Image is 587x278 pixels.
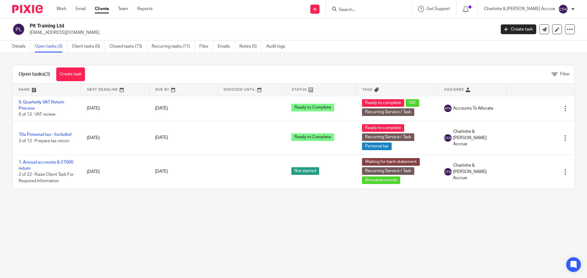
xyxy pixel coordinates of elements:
a: 1. Annual accounts & CT600 return [19,160,73,171]
span: Recurring Service / Task [362,133,414,141]
span: Not started [291,167,319,175]
img: svg%3E [444,105,452,112]
span: Ready to Complete [291,133,334,141]
span: [DATE] [155,170,168,174]
span: Recurring Service / Task [362,167,414,175]
img: svg%3E [558,4,568,14]
img: Pixie [12,5,43,13]
a: Create task [56,67,85,81]
span: Charlotte & [PERSON_NAME] Accrue [453,162,500,181]
a: Reports [137,6,153,12]
a: Client tasks (0) [72,41,105,52]
span: Get Support [426,7,450,11]
span: Annual accounts [362,176,400,184]
a: Recurring tasks (11) [152,41,195,52]
a: Open tasks (3) [35,41,67,52]
a: Closed tasks (73) [109,41,147,52]
a: Audit logs [266,41,290,52]
p: Charlotte & [PERSON_NAME] Accrue [484,6,555,12]
h1: Open tasks [19,71,50,78]
span: Tags [362,88,373,91]
span: Accounts To Allocate [453,105,493,111]
span: [DATE] [155,136,168,140]
span: Snoozed Until [223,88,256,91]
a: Notes (5) [239,41,262,52]
a: Team [118,6,128,12]
a: Emails [218,41,235,52]
span: VAT [406,99,419,107]
span: Waiting for bank statement [362,158,420,166]
span: Personal tax [362,143,392,150]
a: 9. Quarterly VAT Return Process [19,100,64,110]
a: Clients [95,6,109,12]
img: svg%3E [12,23,25,36]
span: [DATE] [155,106,168,110]
span: 3 of 13 · Prepare tax return [19,139,69,143]
a: Email [76,6,86,12]
img: svg%3E [444,134,452,142]
h2: Plt Training Ltd [30,23,399,29]
td: [DATE] [81,121,149,155]
td: [DATE] [81,155,149,189]
a: Create task [501,24,536,34]
a: Work [57,6,66,12]
span: Recurring Service / Task [362,108,414,116]
span: (3) [44,72,50,77]
span: Status [292,88,307,91]
p: [EMAIL_ADDRESS][DOMAIN_NAME] [30,30,492,36]
span: 2 of 22 · Raise Client Task For Required Information [19,173,74,183]
span: Ready to complete [362,99,404,107]
td: [DATE] [81,96,149,121]
span: Filter [560,72,570,76]
a: Details [12,41,30,52]
a: 10a Personal tax - Included [19,132,71,137]
input: Search [338,7,393,13]
span: Ready to Complete [291,104,334,111]
span: Charlotte & [PERSON_NAME] Accrue [453,128,500,147]
a: Files [199,41,213,52]
span: 6 of 13 · VAT review [19,112,55,117]
span: Ready to complete [362,124,404,132]
img: svg%3E [444,168,452,175]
